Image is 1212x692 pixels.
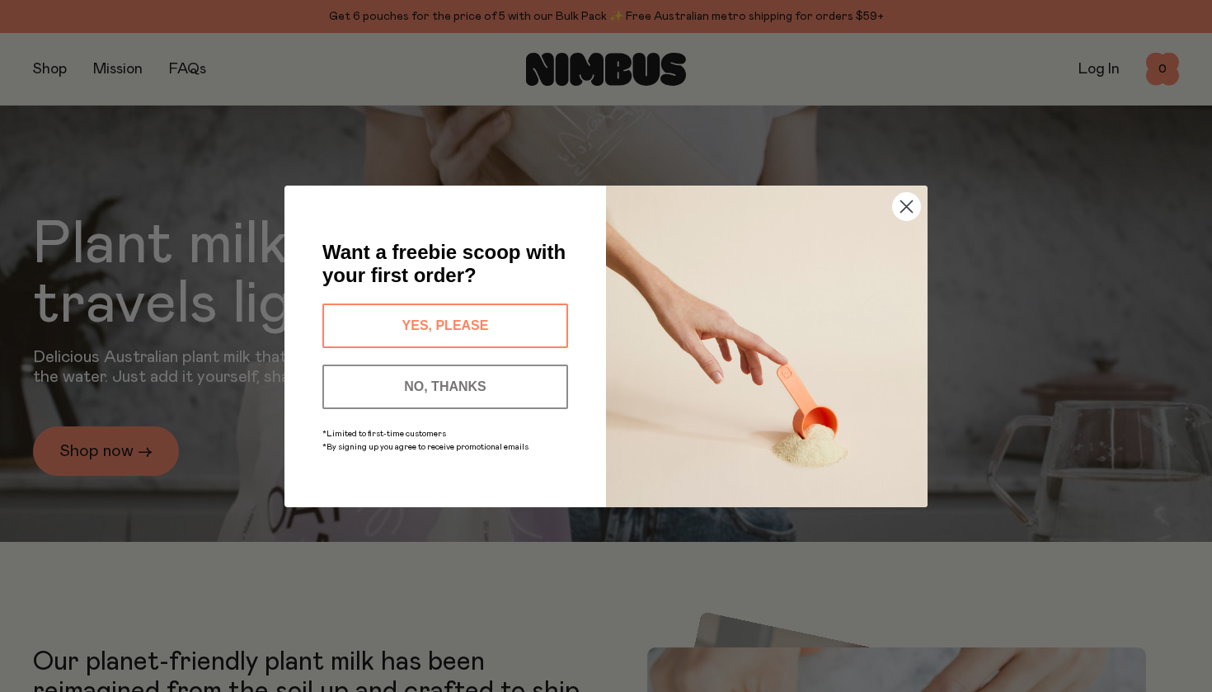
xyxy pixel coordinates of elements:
button: YES, PLEASE [322,304,568,348]
span: *Limited to first-time customers [322,430,446,438]
button: NO, THANKS [322,365,568,409]
span: *By signing up you agree to receive promotional emails [322,443,528,451]
span: Want a freebie scoop with your first order? [322,241,566,286]
img: c0d45117-8e62-4a02-9742-374a5db49d45.jpeg [606,186,928,507]
button: Close dialog [892,192,921,221]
